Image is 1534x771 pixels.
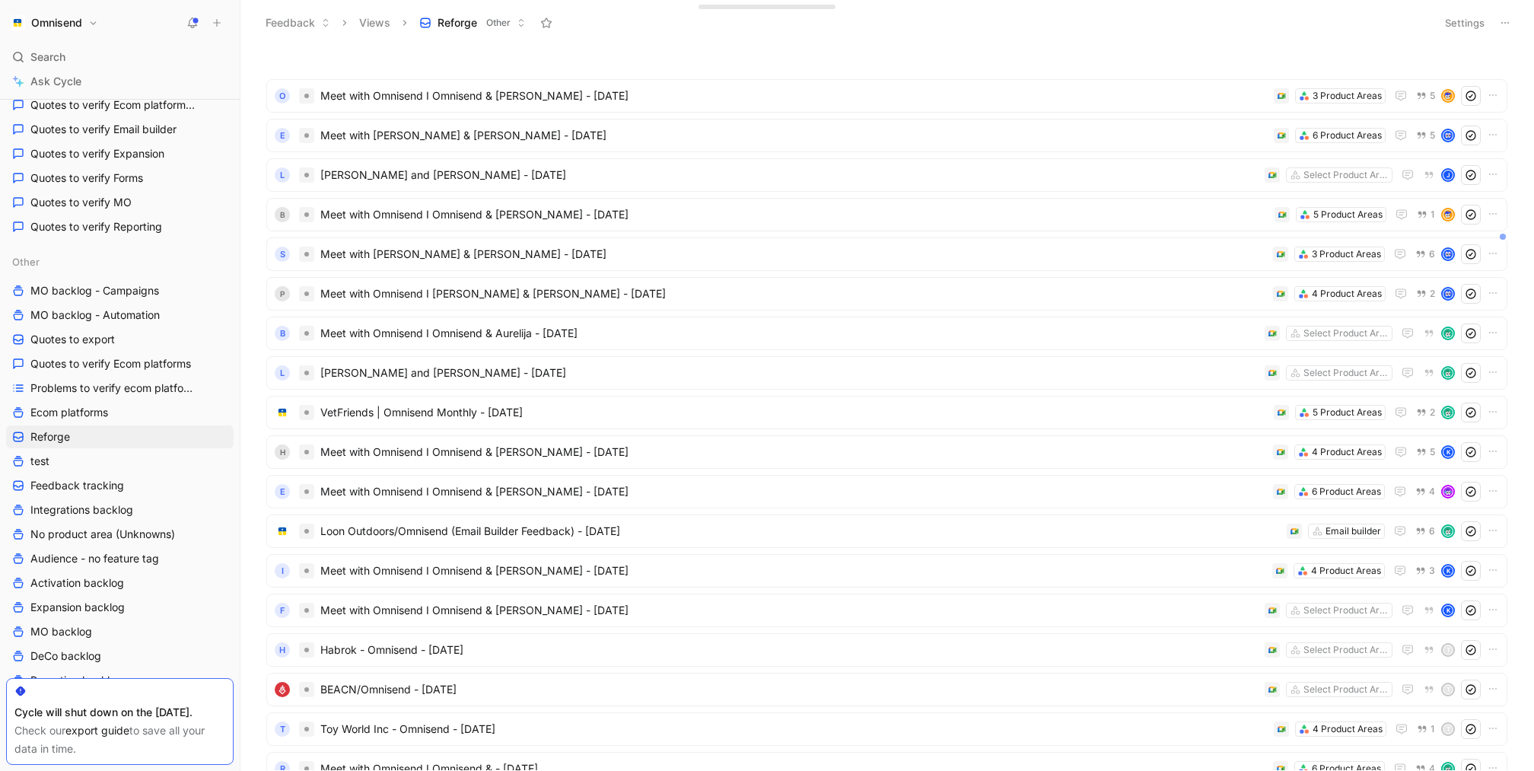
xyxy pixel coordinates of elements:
span: Meet with [PERSON_NAME] & [PERSON_NAME] - [DATE] [320,245,1267,263]
div: I [275,563,290,578]
span: Reforge [438,15,477,30]
span: DeCo backlog [30,648,101,664]
button: 6 [1412,246,1438,263]
span: MO backlog - Automation [30,307,160,323]
span: Meet with [PERSON_NAME] & [PERSON_NAME] - [DATE] [320,126,1268,145]
div: T [1443,645,1453,655]
div: Select Product Areas [1303,603,1389,618]
span: 1 [1431,210,1435,219]
span: Audience - no feature tag [30,551,159,566]
button: OmnisendOmnisend [6,12,102,33]
a: No product area (Unknowns) [6,523,234,546]
span: 4 [1429,487,1435,496]
a: Problems to verify ecom platforms [6,377,234,400]
div: H [275,642,290,658]
a: logoBEACN/Omnisend - [DATE]Select Product AreasT [266,673,1507,706]
span: Expansion backlog [30,600,125,615]
button: ReforgeOther [412,11,533,34]
div: T [275,722,290,737]
span: MO backlog - Campaigns [30,283,159,298]
button: 6 [1412,523,1438,540]
span: 6 [1429,527,1435,536]
a: test [6,450,234,473]
div: 3 Product Areas [1312,247,1381,262]
div: Select Product Areas [1303,167,1389,183]
button: 3 [1412,562,1438,579]
span: Meet with Omnisend I Omnisend & [PERSON_NAME] - [DATE] [320,87,1268,105]
a: MO backlog - Campaigns [6,279,234,302]
span: test [30,454,49,469]
img: avatar [1443,91,1453,101]
span: Reforge [30,429,70,444]
a: BMeet with Omnisend I Omnisend & Aurelija - [DATE]Select Product Areasavatar [266,317,1507,350]
span: Reporting backlog [30,673,123,688]
div: 5 Product Areas [1313,405,1382,420]
span: 2 [1430,408,1435,417]
span: Ask Cycle [30,72,81,91]
a: Feedback tracking [6,474,234,497]
a: Reporting backlog [6,669,234,692]
div: 6 Product Areas [1312,484,1381,499]
a: Activation backlog [6,572,234,594]
div: T [1443,724,1453,734]
img: Omnisend [10,15,25,30]
button: 4 [1412,483,1438,500]
button: 1 [1414,206,1438,223]
div: Select Product Areas [1303,682,1389,697]
span: Quotes to verify Reporting [30,219,162,234]
a: Ecom platforms [6,401,234,424]
span: Quotes to verify Ecom platforms [30,356,191,371]
span: Search [30,48,65,66]
div: O [275,88,290,104]
span: 5 [1430,448,1435,457]
span: VetFriends | Omnisend Monthly - [DATE] [320,403,1268,422]
span: Meet with Omnisend I [PERSON_NAME] & [PERSON_NAME] - [DATE] [320,285,1267,303]
div: Check our to save all your data in time. [14,722,225,758]
div: E [275,128,290,143]
div: L [275,167,290,183]
span: Meet with Omnisend I Omnisend & [PERSON_NAME] - [DATE] [320,205,1268,224]
span: Meet with Omnisend I Omnisend & Aurelija - [DATE] [320,324,1259,342]
span: Quotes to verify MO [30,195,132,210]
a: Quotes to verify Ecom platforms [6,352,234,375]
button: 5 [1413,88,1438,104]
a: SMeet with [PERSON_NAME] & [PERSON_NAME] - [DATE]3 Product Areas6avatar [266,237,1507,271]
span: 6 [1429,250,1435,259]
div: 6 Product Areas [1313,128,1382,143]
div: Select Product Areas [1303,365,1389,381]
a: EMeet with [PERSON_NAME] & [PERSON_NAME] - [DATE]6 Product Areas5avatar [266,119,1507,152]
button: 5 [1413,127,1438,144]
div: L [275,365,290,381]
button: Views [352,11,397,34]
span: No product area (Unknowns) [30,527,175,542]
span: Ecom platforms [30,405,108,420]
div: H [275,444,290,460]
span: Quotes to verify Ecom platforms [30,97,198,113]
a: Ask Cycle [6,70,234,93]
img: avatar [1443,249,1453,260]
div: T [1443,684,1453,695]
span: BEACN/Omnisend - [DATE] [320,680,1259,699]
a: EMeet with Omnisend I Omnisend & [PERSON_NAME] - [DATE]6 Product Areas4avatar [266,475,1507,508]
a: Quotes to verify Forms [6,167,234,190]
h1: Omnisend [31,16,82,30]
div: OtherMO backlog - CampaignsMO backlog - AutomationQuotes to exportQuotes to verify Ecom platforms... [6,250,234,765]
a: PMeet with Omnisend I [PERSON_NAME] & [PERSON_NAME] - [DATE]4 Product Areas2avatar [266,277,1507,311]
a: HHabrok - Omnisend - [DATE]Select Product AreasT [266,633,1507,667]
span: Meet with Omnisend I Omnisend & [PERSON_NAME] - [DATE] [320,443,1267,461]
div: K [1443,605,1453,616]
span: Quotes to verify Forms [30,170,143,186]
span: Quotes to verify Expansion [30,146,164,161]
a: DeCo backlog [6,645,234,667]
a: logoLoon Outdoors/Omnisend (Email Builder Feedback) - [DATE]Email builder6avatar [266,515,1507,548]
div: Search [6,46,234,68]
div: 4 Product Areas [1312,286,1382,301]
span: MO backlog [30,624,92,639]
span: 5 [1430,91,1435,100]
span: Other [12,254,40,269]
span: Feedback tracking [30,478,124,493]
a: TToy World Inc - Omnisend - [DATE]4 Product Areas1T [266,712,1507,746]
a: Quotes to verify Ecom platformsOther [6,94,234,116]
span: Meet with Omnisend I Omnisend & [PERSON_NAME] - [DATE] [320,601,1259,620]
span: 2 [1430,289,1435,298]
